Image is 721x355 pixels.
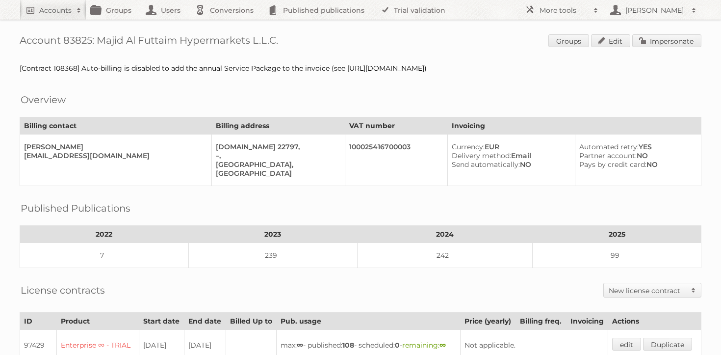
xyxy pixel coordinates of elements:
div: NO [452,160,567,169]
th: Billed Up to [226,313,277,330]
th: VAT number [345,117,448,135]
div: [DOMAIN_NAME] 22797, [216,142,337,151]
div: YES [579,142,693,151]
h2: More tools [540,5,589,15]
td: 242 [357,243,532,268]
strong: ∞ [439,341,446,350]
th: 2022 [20,226,189,243]
th: Product [56,313,139,330]
th: Invoicing [447,117,701,135]
td: 99 [533,243,701,268]
h2: Accounts [39,5,72,15]
th: Start date [139,313,184,330]
h2: License contracts [21,283,105,298]
div: [EMAIL_ADDRESS][DOMAIN_NAME] [24,151,204,160]
span: Delivery method: [452,151,511,160]
th: Billing address [211,117,345,135]
div: NO [579,160,693,169]
div: [Contract 108368] Auto-billing is disabled to add the annual Service Package to the invoice (see ... [20,64,701,73]
th: Actions [608,313,701,330]
div: NO [579,151,693,160]
h2: Overview [21,92,66,107]
span: Send automatically: [452,160,520,169]
span: Toggle [686,283,701,297]
td: 239 [188,243,357,268]
a: Duplicate [643,338,692,351]
div: [GEOGRAPHIC_DATA], [216,160,337,169]
h2: New license contract [609,286,686,296]
th: ID [20,313,57,330]
span: Pays by credit card: [579,160,646,169]
a: Groups [548,34,589,47]
a: edit [612,338,641,351]
th: 2025 [533,226,701,243]
th: End date [184,313,226,330]
span: Partner account: [579,151,637,160]
th: 2024 [357,226,532,243]
strong: ∞ [297,341,303,350]
th: Invoicing [566,313,608,330]
h2: Published Publications [21,201,130,216]
td: 100025416700003 [345,135,448,186]
span: Automated retry: [579,142,639,151]
th: Pub. usage [277,313,460,330]
a: Impersonate [632,34,701,47]
div: EUR [452,142,567,151]
a: New license contract [604,283,701,297]
h2: [PERSON_NAME] [623,5,687,15]
th: 2023 [188,226,357,243]
a: Edit [591,34,630,47]
div: [PERSON_NAME] [24,142,204,151]
th: Billing contact [20,117,212,135]
div: –, [216,151,337,160]
span: remaining: [402,341,446,350]
td: 7 [20,243,189,268]
h1: Account 83825: Majid Al Futtaim Hypermarkets L.L.C. [20,34,701,49]
div: [GEOGRAPHIC_DATA] [216,169,337,178]
span: Currency: [452,142,485,151]
strong: 0 [395,341,400,350]
th: Price (yearly) [460,313,515,330]
strong: 108 [342,341,354,350]
th: Billing freq. [515,313,566,330]
div: Email [452,151,567,160]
